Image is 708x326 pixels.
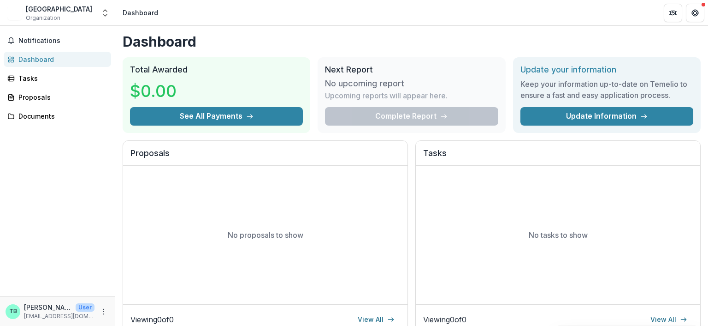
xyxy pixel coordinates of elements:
button: More [98,306,109,317]
p: Viewing 0 of 0 [423,314,466,325]
h3: $0.00 [130,78,199,103]
p: [PERSON_NAME] [24,302,72,312]
p: No proposals to show [228,229,303,241]
button: Get Help [686,4,704,22]
span: Organization [26,14,60,22]
h2: Tasks [423,148,693,166]
div: Documents [18,111,104,121]
h2: Proposals [130,148,400,166]
a: Proposals [4,90,111,105]
div: Tasks [18,73,104,83]
div: Tammy Butler [9,308,17,314]
div: Dashboard [123,8,158,18]
p: User [76,303,94,312]
button: Notifications [4,33,111,48]
h3: No upcoming report [325,78,404,89]
button: See All Payments [130,107,303,126]
span: Notifications [18,37,107,45]
div: Proposals [18,92,104,102]
h2: Total Awarded [130,65,303,75]
a: Update Information [520,107,693,126]
h1: Dashboard [123,33,701,50]
p: No tasks to show [529,229,588,241]
div: Dashboard [18,54,104,64]
div: [GEOGRAPHIC_DATA] [26,4,92,14]
nav: breadcrumb [119,6,162,19]
h2: Update your information [520,65,693,75]
button: Partners [664,4,682,22]
h3: Keep your information up-to-date on Temelio to ensure a fast and easy application process. [520,78,693,101]
button: Open entity switcher [99,4,112,22]
p: Viewing 0 of 0 [130,314,174,325]
a: Dashboard [4,52,111,67]
p: [EMAIL_ADDRESS][DOMAIN_NAME] [24,312,94,320]
p: Upcoming reports will appear here. [325,90,448,101]
a: Documents [4,109,111,124]
a: Tasks [4,71,111,86]
h2: Next Report [325,65,498,75]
